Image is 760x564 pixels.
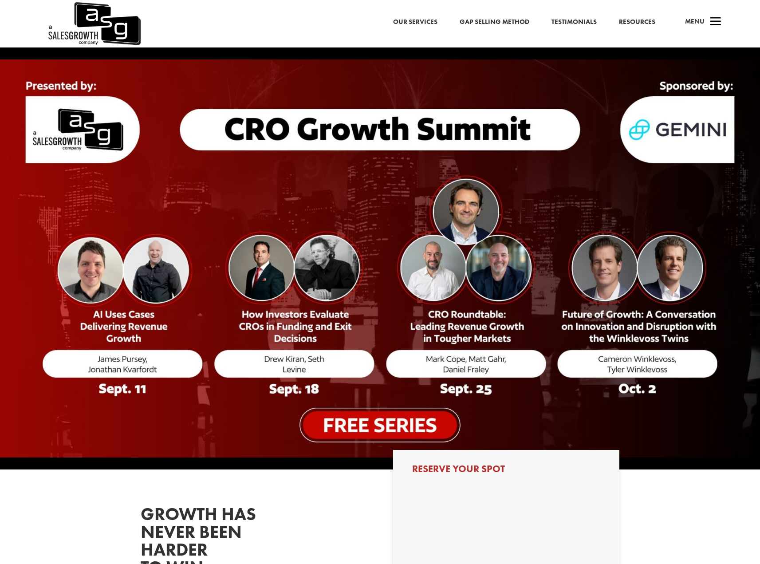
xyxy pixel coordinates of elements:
[707,13,725,31] span: a
[685,17,705,26] span: Menu
[412,464,600,478] h3: Reserve Your Spot
[619,16,655,28] a: Resources
[551,16,597,28] a: Testimonials
[393,16,437,28] a: Our Services
[460,16,529,28] a: Gap Selling Method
